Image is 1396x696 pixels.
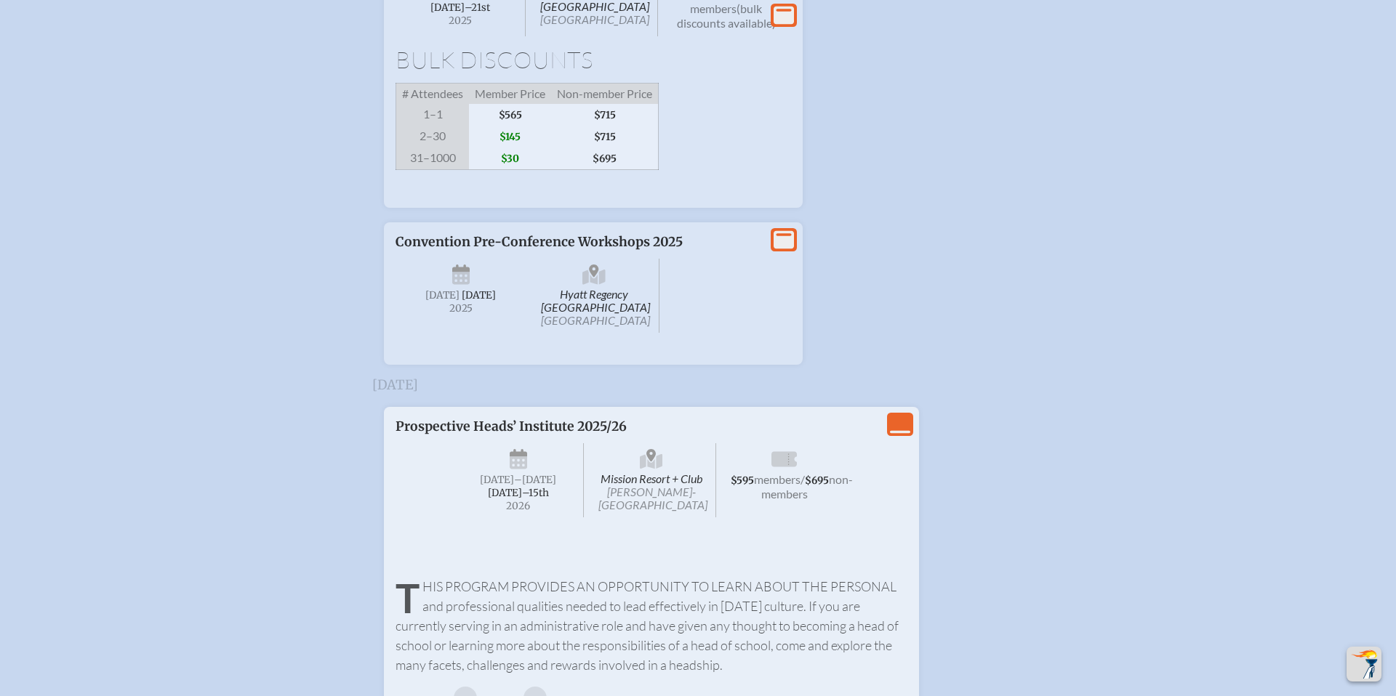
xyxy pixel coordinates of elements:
button: Scroll Top [1347,647,1381,681]
span: # Attendees [396,83,470,104]
span: 2026 [465,501,571,511]
span: / [801,472,805,486]
span: Member Price [469,83,551,104]
span: [DATE]–⁠15th [488,487,549,499]
span: 2025 [407,15,513,26]
span: 31–1000 [396,147,470,170]
span: Convention Pre-Conference Workshops 2025 [396,234,683,250]
span: $715 [551,126,659,147]
span: [DATE]–⁠21st [430,1,490,14]
span: –[DATE] [514,474,556,486]
span: $30 [469,147,551,170]
span: $145 [469,126,551,147]
span: $595 [731,474,754,487]
span: [DATE] [480,474,514,486]
span: $565 [469,104,551,126]
span: Prospective Heads’ Institute 2025/26 [396,418,627,434]
span: Non-member Price [551,83,659,104]
span: [PERSON_NAME]-[GEOGRAPHIC_DATA] [598,485,707,511]
img: To the top [1349,650,1379,679]
span: $695 [805,474,829,487]
span: [DATE] [425,289,460,302]
span: $715 [551,104,659,126]
span: $695 [551,147,659,170]
h3: [DATE] [372,378,1024,392]
span: Mission Resort + Club [587,443,717,518]
h1: Bulk Discounts [396,48,791,71]
span: members [754,472,801,486]
span: 2–30 [396,126,470,147]
span: Hyatt Regency [GEOGRAPHIC_DATA] [529,259,660,333]
span: [GEOGRAPHIC_DATA] [540,12,649,26]
span: 2025 [407,303,515,314]
span: [DATE] [462,289,496,302]
p: This program provides an opportunity to learn about the personal and professional qualities neede... [396,577,907,675]
span: [GEOGRAPHIC_DATA] [541,313,650,327]
span: non-members [761,472,854,501]
span: 1–1 [396,104,470,126]
span: (bulk discounts available) [677,1,776,30]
